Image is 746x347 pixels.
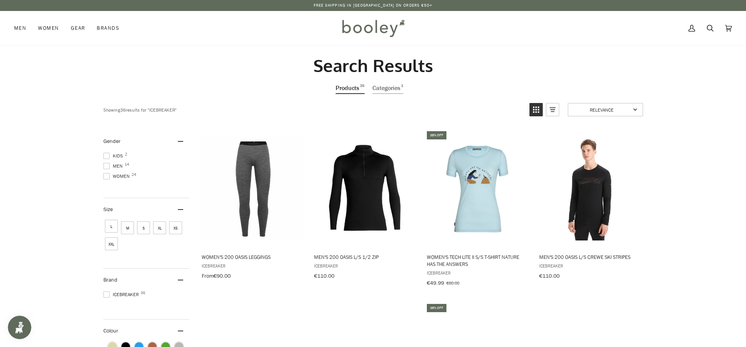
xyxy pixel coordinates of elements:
a: View Categories Tab [372,83,403,94]
span: Gender [103,137,121,145]
span: Men [103,163,125,170]
span: Size: XL [153,221,166,234]
span: Size: S [137,221,150,234]
span: Relevance [573,106,630,113]
a: Brands [91,11,125,45]
span: Size: L [105,220,118,233]
span: 2 [125,152,127,156]
b: 36 [120,106,126,113]
span: Women [103,173,132,180]
a: Men's 200 Oasis L/S Crewe Ski Stripes [538,130,642,282]
img: Icebreaker Men's 200 Oasis L/S 1/2 Zip Black - Booley Galway [313,137,417,240]
span: 1 [401,83,403,93]
span: Icebreaker [426,269,528,276]
span: Men's 200 Oasis L/S Crewe Ski Stripes [539,253,641,260]
span: From [201,272,213,280]
span: Women's Tech Lite II S/S T-Shirt Nature has the Answers [426,253,528,267]
span: Men's 200 Oasis L/S 1/2 Zip [314,253,415,260]
a: View list mode [546,103,559,116]
span: Colour [103,327,124,334]
span: 14 [125,163,129,166]
span: 36 [359,83,364,93]
span: €80.00 [446,280,459,286]
span: Gear [71,24,85,32]
a: Women [32,11,65,45]
span: €49.99 [426,279,444,287]
img: Booley [339,17,407,40]
span: €90.00 [213,272,230,280]
img: Icebreaker Men's 200 Oasis L/S Crewe Ski Stripes Black - Booley Galway [538,137,642,240]
span: Size: XXL [105,237,118,250]
a: View Products Tab [335,83,364,94]
span: 36 [141,291,145,295]
iframe: Button to open loyalty program pop-up [8,316,31,339]
span: Size [103,206,113,213]
a: Men's 200 Oasis L/S 1/2 Zip [313,130,417,282]
p: Free Shipping in [GEOGRAPHIC_DATA] on Orders €50+ [314,2,433,9]
span: Icebreaker [314,262,415,269]
span: Icebreaker [539,262,641,269]
span: Icebreaker [103,291,141,298]
span: €110.00 [539,272,560,280]
span: 24 [132,173,136,177]
a: Sort options [568,103,643,116]
div: 36% off [426,304,446,312]
div: 38% off [426,131,446,139]
span: Size: M [121,221,134,234]
div: Showing results for " " [103,103,524,116]
a: View grid mode [529,103,543,116]
span: €110.00 [314,272,334,280]
a: Women's Tech Lite II S/S T-Shirt Nature has the Answers [425,130,529,289]
span: Brand [103,276,117,284]
a: Gear [65,11,91,45]
span: Women's 200 Oasis Leggings [201,253,303,260]
img: Icebreaker Women's Merino Tech Lite II S/S T-Shirt Nature has the Answers Haze - Booley Galway [425,137,529,240]
a: Men [14,11,32,45]
span: Kids [103,152,125,159]
span: Icebreaker [201,262,303,269]
span: Size: XS [169,221,182,234]
img: Icebreaker Women's 200 Oasis Leggings Gritstone Heather - Booley Galway [200,137,304,240]
h2: Search Results [103,55,643,76]
span: Women [38,24,59,32]
span: Brands [97,24,119,32]
a: Women's 200 Oasis Leggings [200,130,304,282]
span: Men [14,24,26,32]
